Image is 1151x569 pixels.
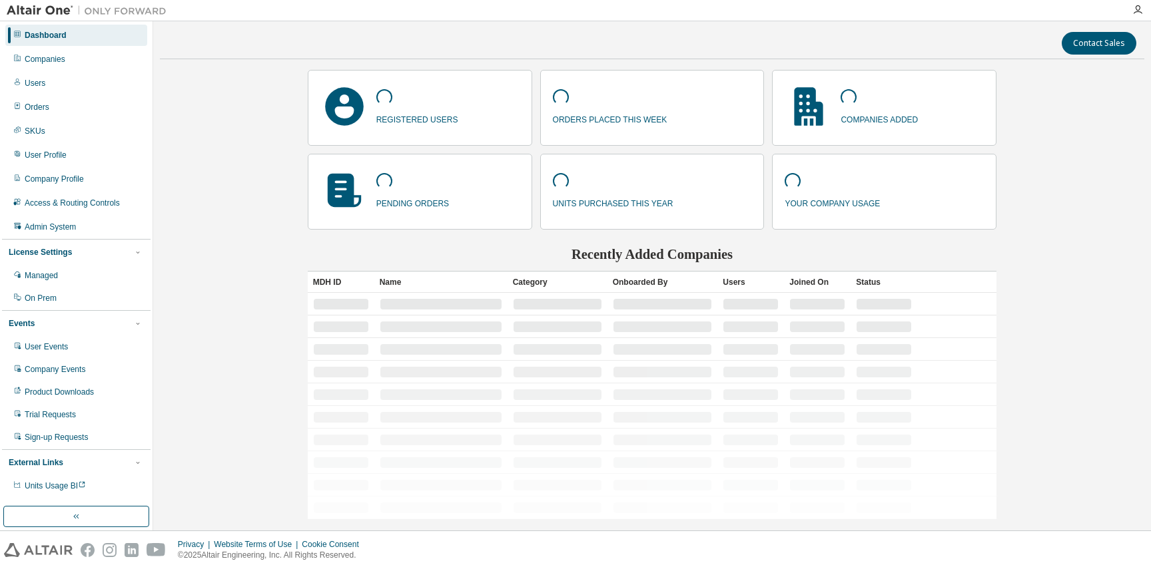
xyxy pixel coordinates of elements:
[376,194,449,210] p: pending orders
[856,272,912,293] div: Status
[25,78,45,89] div: Users
[103,543,117,557] img: instagram.svg
[513,272,602,293] div: Category
[4,543,73,557] img: altair_logo.svg
[25,222,76,232] div: Admin System
[81,543,95,557] img: facebook.svg
[25,126,45,136] div: SKUs
[1062,32,1136,55] button: Contact Sales
[723,272,779,293] div: Users
[9,457,63,468] div: External Links
[25,174,84,184] div: Company Profile
[789,272,845,293] div: Joined On
[25,270,58,281] div: Managed
[178,550,367,561] p: © 2025 Altair Engineering, Inc. All Rights Reserved.
[308,246,997,263] h2: Recently Added Companies
[25,198,120,208] div: Access & Routing Controls
[25,293,57,303] div: On Prem
[613,272,713,293] div: Onboarded By
[553,110,667,126] p: orders placed this week
[25,387,94,397] div: Product Downloads
[25,54,65,65] div: Companies
[214,539,302,550] div: Website Terms of Use
[178,539,214,550] div: Privacy
[25,432,88,443] div: Sign-up Requests
[7,4,173,17] img: Altair One
[25,150,67,160] div: User Profile
[302,539,366,550] div: Cookie Consent
[9,247,72,258] div: License Settings
[376,110,458,126] p: registered users
[25,341,68,352] div: User Events
[147,543,166,557] img: youtube.svg
[841,110,918,126] p: companies added
[9,318,35,329] div: Events
[25,30,67,41] div: Dashboard
[125,543,139,557] img: linkedin.svg
[25,102,49,112] div: Orders
[25,409,76,420] div: Trial Requests
[25,364,85,375] div: Company Events
[785,194,880,210] p: your company usage
[313,272,369,293] div: MDH ID
[380,272,502,293] div: Name
[25,481,86,490] span: Units Usage BI
[553,194,673,210] p: units purchased this year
